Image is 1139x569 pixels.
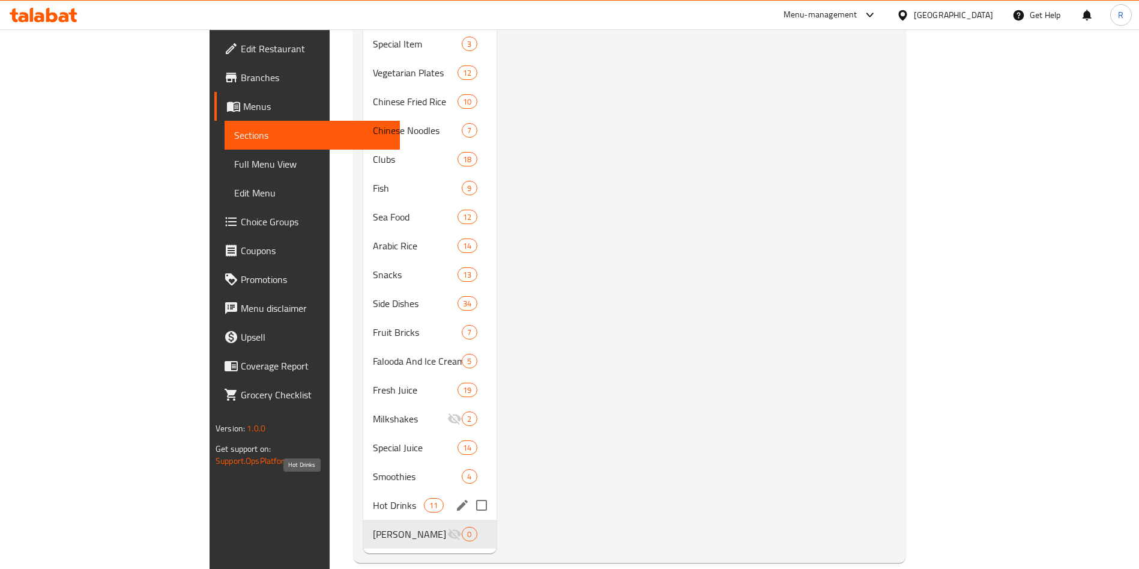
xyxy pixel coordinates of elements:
[462,469,477,484] div: items
[458,385,476,396] span: 19
[462,327,476,338] span: 7
[458,65,477,80] div: items
[373,527,448,541] span: [PERSON_NAME]
[373,181,462,195] span: Fish
[241,388,390,402] span: Grocery Checklist
[241,215,390,229] span: Choice Groups
[373,325,462,339] span: Fruit Bricks
[214,236,400,265] a: Coupons
[216,441,271,457] span: Get support on:
[462,356,476,367] span: 5
[462,183,476,194] span: 9
[363,289,497,318] div: Side Dishes34
[458,296,477,311] div: items
[373,469,462,484] span: Smoothies
[214,265,400,294] a: Promotions
[363,231,497,260] div: Arabic Rice14
[363,433,497,462] div: Special Juice14
[241,330,390,344] span: Upsell
[373,383,458,397] span: Fresh Juice
[373,296,458,311] span: Side Dishes
[363,145,497,174] div: Clubs18
[373,65,458,80] span: Vegetarian Plates
[241,359,390,373] span: Coverage Report
[458,211,476,223] span: 12
[462,181,477,195] div: items
[447,527,462,541] svg: Inactive section
[462,37,477,51] div: items
[453,496,471,514] button: edit
[216,453,292,469] a: Support.OpsPlatform
[462,123,477,138] div: items
[363,491,497,520] div: Hot Drinks11edit
[225,150,400,178] a: Full Menu View
[373,94,458,109] span: Chinese Fried Rice
[373,267,458,282] span: Snacks
[363,404,497,433] div: Milkshakes2
[234,157,390,171] span: Full Menu View
[247,421,265,436] span: 1.0.0
[458,96,476,108] span: 10
[462,527,477,541] div: items
[458,94,477,109] div: items
[458,267,477,282] div: items
[241,301,390,315] span: Menu disclaimer
[241,243,390,258] span: Coupons
[373,123,462,138] span: Chinese Noodles
[458,152,477,166] div: items
[373,412,448,426] div: Milkshakes
[424,498,443,513] div: items
[241,272,390,287] span: Promotions
[458,210,477,224] div: items
[447,412,462,426] svg: Inactive section
[462,325,477,339] div: items
[458,67,476,79] span: 12
[373,354,462,368] span: Falooda And Ice Cream
[363,318,497,347] div: Fruit Bricks7
[458,298,476,309] span: 34
[462,38,476,50] span: 3
[363,58,497,87] div: Vegetarian Plates12
[363,462,497,491] div: Smoothies4
[1118,8,1123,22] span: R
[363,29,497,58] div: Special Item3
[462,529,476,540] span: 0
[373,37,462,51] div: Special Item
[784,8,857,22] div: Menu-management
[214,207,400,236] a: Choice Groups
[214,34,400,63] a: Edit Restaurant
[363,87,497,116] div: Chinese Fried Rice10
[363,260,497,289] div: Snacks13
[234,128,390,142] span: Sections
[243,99,390,114] span: Menus
[914,8,993,22] div: [GEOGRAPHIC_DATA]
[462,413,476,425] span: 2
[458,240,476,252] span: 14
[373,440,458,455] span: Special Juice
[225,178,400,207] a: Edit Menu
[373,210,458,224] span: Sea Food
[216,421,245,436] span: Version:
[234,186,390,200] span: Edit Menu
[373,239,458,253] span: Arabic Rice
[424,500,443,511] span: 11
[462,412,477,426] div: items
[363,520,497,549] div: [PERSON_NAME]0
[462,354,477,368] div: items
[241,70,390,85] span: Branches
[214,92,400,121] a: Menus
[462,471,476,482] span: 4
[373,498,424,513] span: Hot Drinks
[458,269,476,281] span: 13
[458,442,476,454] span: 14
